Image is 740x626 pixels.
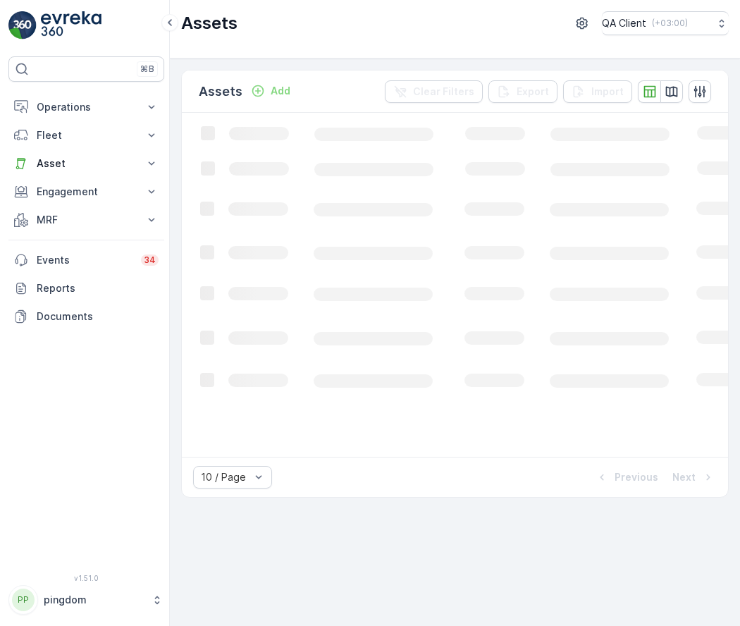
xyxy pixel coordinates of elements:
[44,593,144,607] p: pingdom
[37,100,136,114] p: Operations
[615,470,658,484] p: Previous
[8,121,164,149] button: Fleet
[671,469,717,486] button: Next
[37,128,136,142] p: Fleet
[37,281,159,295] p: Reports
[8,11,37,39] img: logo
[181,12,238,35] p: Assets
[41,11,101,39] img: logo_light-DOdMpM7g.png
[488,80,557,103] button: Export
[385,80,483,103] button: Clear Filters
[8,93,164,121] button: Operations
[37,253,132,267] p: Events
[140,63,154,75] p: ⌘B
[8,178,164,206] button: Engagement
[199,82,242,102] p: Assets
[591,85,624,99] p: Import
[8,585,164,615] button: PPpingdom
[413,85,474,99] p: Clear Filters
[8,574,164,582] span: v 1.51.0
[8,246,164,274] a: Events34
[672,470,696,484] p: Next
[8,274,164,302] a: Reports
[37,156,136,171] p: Asset
[593,469,660,486] button: Previous
[563,80,632,103] button: Import
[602,16,646,30] p: QA Client
[144,254,156,266] p: 34
[517,85,549,99] p: Export
[602,11,729,35] button: QA Client(+03:00)
[245,82,296,99] button: Add
[8,206,164,234] button: MRF
[8,149,164,178] button: Asset
[12,589,35,611] div: PP
[37,185,136,199] p: Engagement
[37,213,136,227] p: MRF
[271,84,290,98] p: Add
[37,309,159,324] p: Documents
[8,302,164,331] a: Documents
[652,18,688,29] p: ( +03:00 )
